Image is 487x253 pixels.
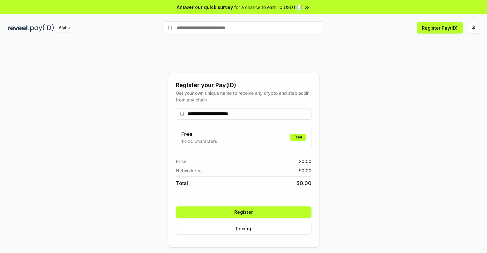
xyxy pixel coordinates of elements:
[176,223,311,234] button: Pricing
[181,138,217,145] p: 13-25 characters
[299,167,311,174] span: $ 0.00
[8,24,29,32] img: reveel_dark
[290,134,306,141] div: Free
[176,167,202,174] span: Network fee
[176,179,188,187] span: Total
[234,4,303,11] span: for a chance to earn 10 USDT 📝
[176,206,311,218] button: Register
[296,179,311,187] span: $ 0.00
[176,158,186,165] span: Price
[299,158,311,165] span: $ 0.00
[176,90,311,103] div: Get your own unique name to receive any crypto and stablecoin, from any chain
[55,24,73,32] div: Alpha
[176,81,311,90] div: Register your Pay(ID)
[417,22,463,33] button: Register Pay(ID)
[30,24,54,32] img: pay_id
[177,4,233,11] span: Answer our quick survey
[181,130,217,138] h3: Free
